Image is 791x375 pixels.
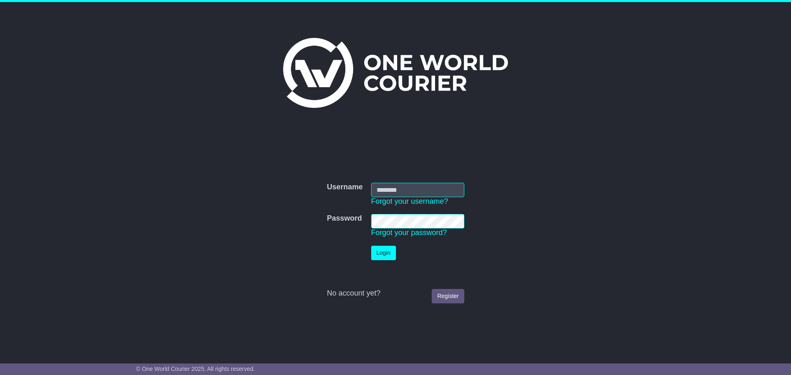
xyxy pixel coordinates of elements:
a: Register [432,289,464,303]
a: Forgot your username? [371,197,448,205]
img: One World [283,38,508,108]
label: Password [327,214,362,223]
div: No account yet? [327,289,464,298]
a: Forgot your password? [371,228,447,237]
label: Username [327,183,363,192]
button: Login [371,246,396,260]
span: © One World Courier 2025. All rights reserved. [136,366,255,372]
